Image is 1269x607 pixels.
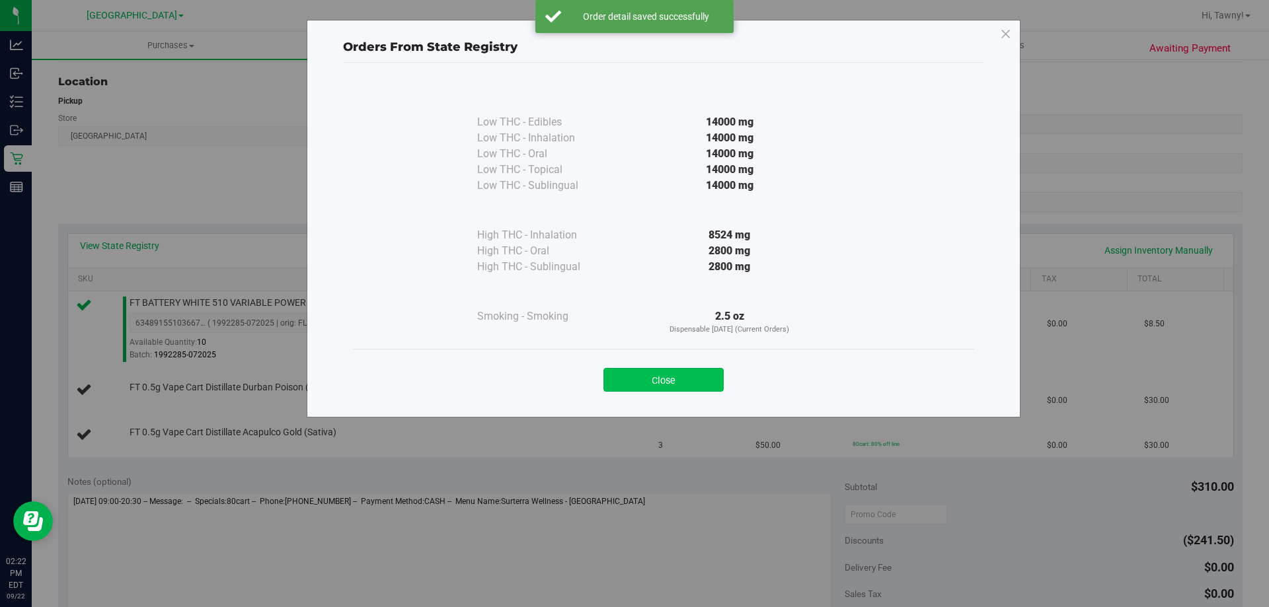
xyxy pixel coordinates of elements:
[477,178,609,194] div: Low THC - Sublingual
[477,130,609,146] div: Low THC - Inhalation
[609,114,850,130] div: 14000 mg
[477,162,609,178] div: Low THC - Topical
[609,146,850,162] div: 14000 mg
[343,40,518,54] span: Orders From State Registry
[609,130,850,146] div: 14000 mg
[609,227,850,243] div: 8524 mg
[13,501,53,541] iframe: Resource center
[609,259,850,275] div: 2800 mg
[609,178,850,194] div: 14000 mg
[477,114,609,130] div: Low THC - Edibles
[609,324,850,336] p: Dispensable [DATE] (Current Orders)
[568,10,724,23] div: Order detail saved successfully
[609,162,850,178] div: 14000 mg
[477,308,609,324] div: Smoking - Smoking
[609,243,850,259] div: 2800 mg
[609,308,850,336] div: 2.5 oz
[603,368,724,392] button: Close
[477,227,609,243] div: High THC - Inhalation
[477,146,609,162] div: Low THC - Oral
[477,243,609,259] div: High THC - Oral
[477,259,609,275] div: High THC - Sublingual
